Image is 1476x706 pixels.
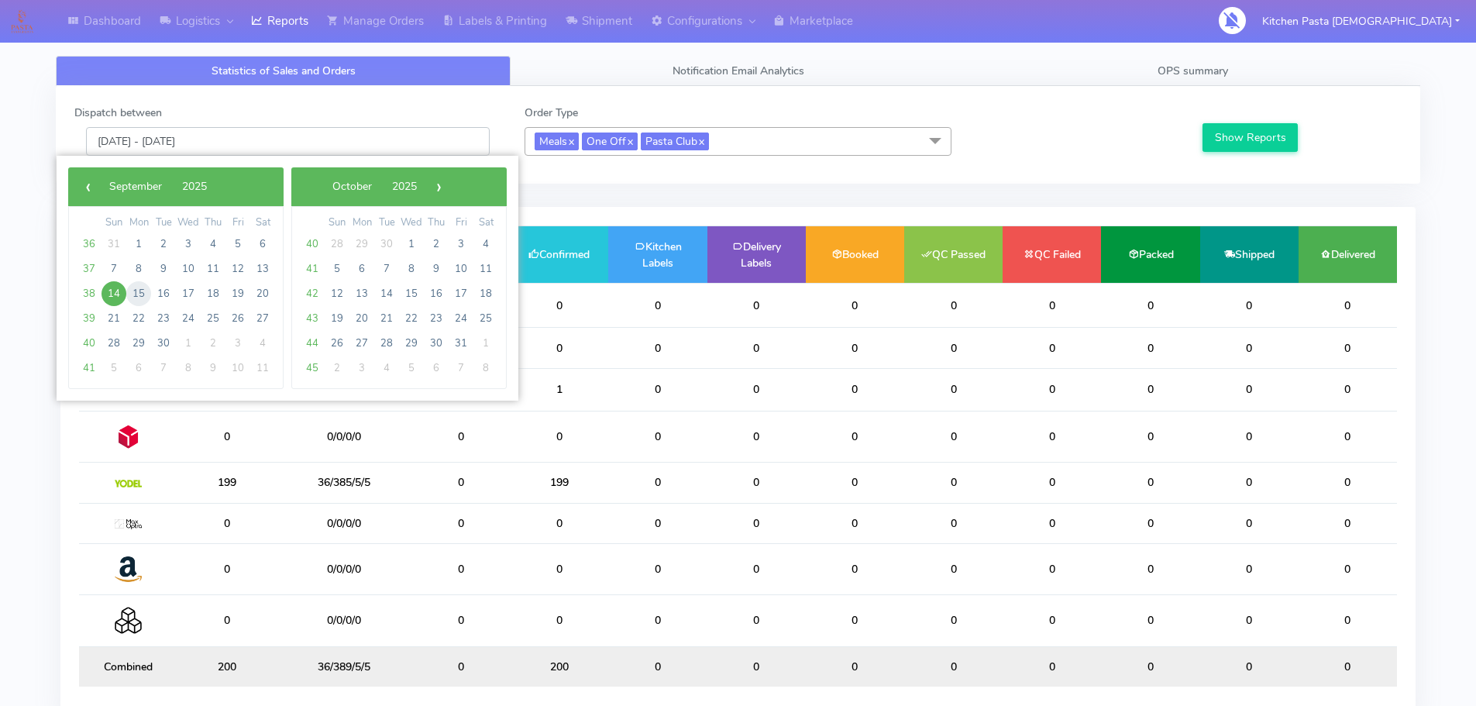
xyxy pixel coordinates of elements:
[225,306,250,331] span: 26
[673,64,804,78] span: Notification Email Analytics
[86,127,490,156] input: Pick the Daterange
[151,331,176,356] span: 30
[608,368,707,411] td: 0
[1101,226,1199,283] td: Packed
[427,175,450,198] span: ›
[399,257,424,281] span: 8
[608,328,707,368] td: 0
[77,356,101,381] span: 41
[1299,646,1397,687] td: 0
[300,306,325,331] span: 43
[1299,328,1397,368] td: 0
[904,543,1003,594] td: 0
[449,281,473,306] span: 17
[151,232,176,257] span: 2
[212,64,356,78] span: Statistics of Sales and Orders
[126,232,151,257] span: 1
[176,331,201,356] span: 1
[1003,543,1101,594] td: 0
[176,356,201,381] span: 8
[322,175,382,198] button: October
[325,215,349,232] th: weekday
[535,133,579,150] span: Meals
[1299,411,1397,462] td: 0
[473,356,498,381] span: 8
[201,257,225,281] span: 11
[1003,595,1101,646] td: 0
[707,595,806,646] td: 0
[250,257,275,281] span: 13
[77,281,101,306] span: 38
[99,175,172,198] button: September
[1200,368,1299,411] td: 0
[904,283,1003,328] td: 0
[1003,226,1101,283] td: QC Failed
[374,306,399,331] span: 21
[101,257,126,281] span: 7
[1299,368,1397,411] td: 0
[806,646,904,687] td: 0
[473,215,498,232] th: weekday
[151,215,176,232] th: weekday
[250,215,275,232] th: weekday
[176,281,201,306] span: 17
[1299,595,1397,646] td: 0
[904,646,1003,687] td: 0
[201,215,225,232] th: weekday
[76,175,99,198] button: ‹
[1200,503,1299,543] td: 0
[76,176,240,191] bs-datepicker-navigation-view: ​ ​ ​
[349,331,374,356] span: 27
[1101,411,1199,462] td: 0
[399,331,424,356] span: 29
[424,356,449,381] span: 6
[250,281,275,306] span: 20
[1200,411,1299,462] td: 0
[510,463,608,503] td: 199
[806,543,904,594] td: 0
[707,226,806,283] td: Delivery Labels
[510,411,608,462] td: 0
[1101,595,1199,646] td: 0
[109,179,162,194] span: September
[77,331,101,356] span: 40
[349,257,374,281] span: 6
[325,232,349,257] span: 28
[126,331,151,356] span: 29
[57,156,518,401] bs-daterangepicker-container: calendar
[126,356,151,381] span: 6
[1299,503,1397,543] td: 0
[1299,463,1397,503] td: 0
[904,226,1003,283] td: QC Passed
[567,133,574,149] a: x
[449,257,473,281] span: 10
[806,503,904,543] td: 0
[332,179,372,194] span: October
[904,503,1003,543] td: 0
[276,463,411,503] td: 36/385/5/5
[510,646,608,687] td: 200
[707,646,806,687] td: 0
[1299,283,1397,328] td: 0
[79,646,177,687] td: Combined
[115,423,142,450] img: DPD
[176,257,201,281] span: 10
[374,356,399,381] span: 4
[225,281,250,306] span: 19
[77,257,101,281] span: 37
[225,257,250,281] span: 12
[1003,463,1101,503] td: 0
[225,232,250,257] span: 5
[608,283,707,328] td: 0
[1003,411,1101,462] td: 0
[424,281,449,306] span: 16
[115,556,142,583] img: Amazon
[510,283,608,328] td: 0
[424,331,449,356] span: 30
[349,306,374,331] span: 20
[250,306,275,331] span: 27
[806,328,904,368] td: 0
[300,232,325,257] span: 40
[300,331,325,356] span: 44
[510,503,608,543] td: 0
